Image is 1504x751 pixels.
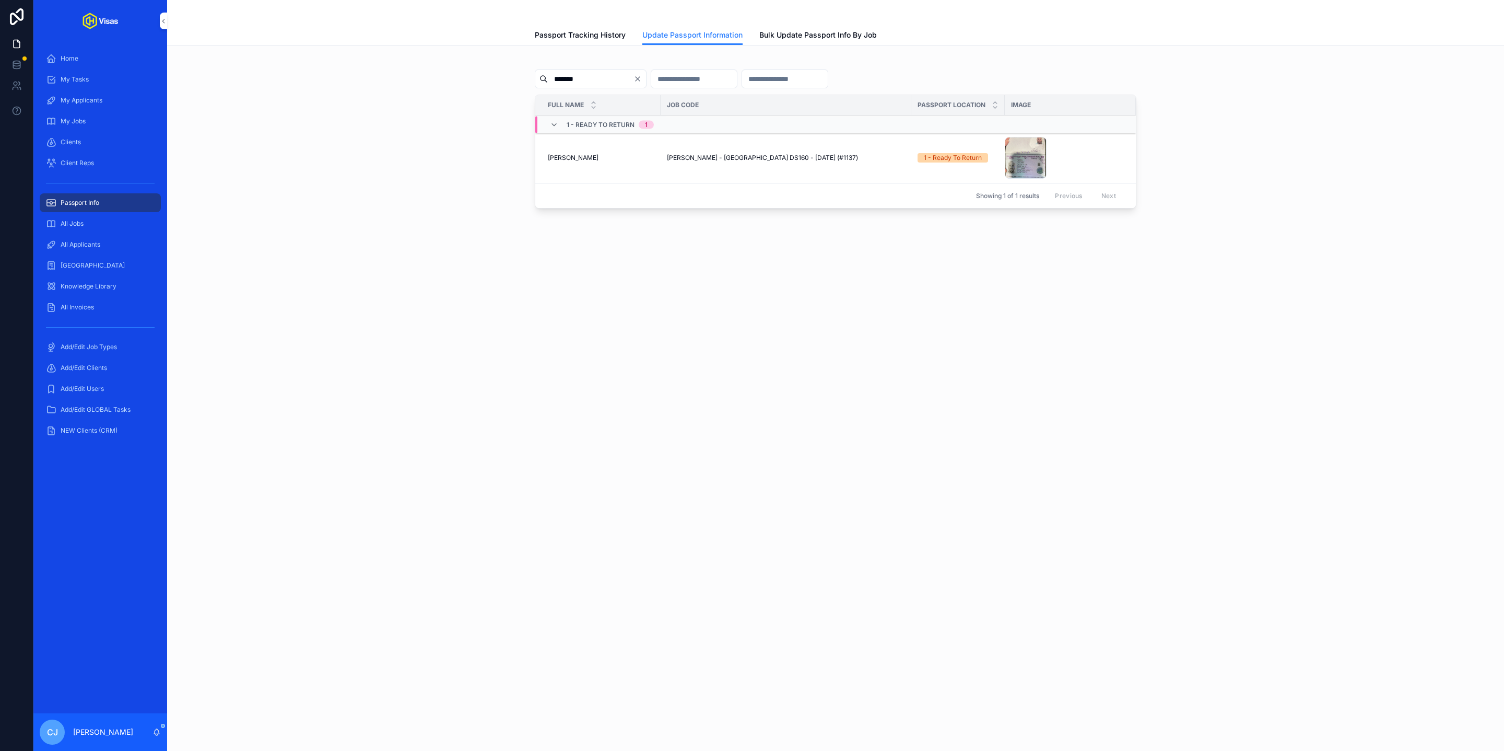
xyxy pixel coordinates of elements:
span: All Applicants [61,240,100,249]
span: 1 - Ready To Return [567,121,634,129]
span: [GEOGRAPHIC_DATA] [61,261,125,270]
span: Passport Location [918,101,985,109]
span: All Jobs [61,219,84,228]
a: My Jobs [40,112,161,131]
a: Add/Edit Clients [40,359,161,377]
a: Add/Edit Job Types [40,338,161,356]
span: [PERSON_NAME] - [GEOGRAPHIC_DATA] DS160 - [DATE] (#1137) [667,154,858,162]
a: Add/Edit Users [40,379,161,398]
a: Client Reps [40,154,161,172]
p: [PERSON_NAME] [73,727,133,737]
span: All Invoices [61,303,94,311]
span: My Applicants [61,96,102,105]
a: Clients [40,133,161,152]
a: Passport Tracking History [535,26,626,47]
a: NEW Clients (CRM) [40,421,161,440]
a: [PERSON_NAME] - [GEOGRAPHIC_DATA] DS160 - [DATE] (#1137) [667,154,905,162]
span: Passport Info [61,199,99,207]
img: App logo [83,13,118,29]
a: Home [40,49,161,68]
a: Add/Edit GLOBAL Tasks [40,400,161,419]
div: 1 - Ready To Return [924,153,982,163]
span: Image [1011,101,1031,109]
span: CJ [47,726,58,738]
span: [PERSON_NAME] [548,154,598,162]
span: Home [61,54,78,63]
a: All Applicants [40,235,161,254]
a: 1 - Ready To Return [918,153,998,163]
span: Add/Edit Users [61,385,104,393]
a: Knowledge Library [40,277,161,296]
a: My Tasks [40,70,161,89]
span: Knowledge Library [61,282,116,291]
span: My Tasks [61,75,89,84]
button: Clear [633,75,646,83]
a: My Applicants [40,91,161,110]
a: [PERSON_NAME] [548,154,654,162]
span: My Jobs [61,117,86,125]
span: Showing 1 of 1 results [976,192,1039,200]
span: Job Code [667,101,699,109]
a: Bulk Update Passport Info By Job [759,26,877,47]
a: Passport Info [40,193,161,212]
a: Update Passport Information [642,26,743,45]
span: Update Passport Information [642,30,743,40]
span: NEW Clients (CRM) [61,426,118,435]
div: 1 [645,121,648,129]
a: All Jobs [40,214,161,233]
span: Client Reps [61,159,94,167]
a: All Invoices [40,298,161,317]
span: Clients [61,138,81,146]
span: Add/Edit Job Types [61,343,117,351]
span: Full Name [548,101,584,109]
span: Passport Tracking History [535,30,626,40]
span: Add/Edit GLOBAL Tasks [61,406,131,414]
span: Bulk Update Passport Info By Job [759,30,877,40]
span: Add/Edit Clients [61,364,107,372]
a: [GEOGRAPHIC_DATA] [40,256,161,275]
div: scrollable content [33,42,167,454]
